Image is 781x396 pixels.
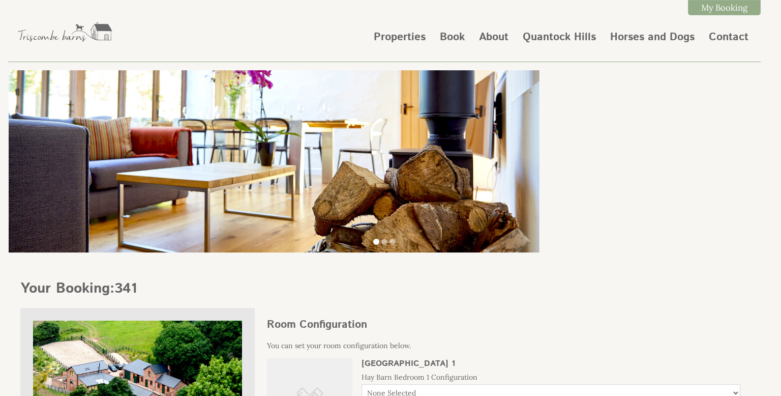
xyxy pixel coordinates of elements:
img: Triscombe Barns [14,14,116,49]
p: You can set your room configuration below. [267,341,740,350]
h2: Room Configuration [267,317,740,332]
a: Your Booking: [20,278,114,299]
a: Book [440,30,465,45]
label: Hay Barn Bedroom 1 Configuration [362,373,740,382]
a: Quantock Hills [523,30,596,45]
h1: 341 [20,278,748,299]
a: Properties [374,30,426,45]
a: Contact [709,30,748,45]
h3: [GEOGRAPHIC_DATA] 1 [362,358,740,370]
a: About [479,30,508,45]
a: Horses and Dogs [610,30,695,45]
